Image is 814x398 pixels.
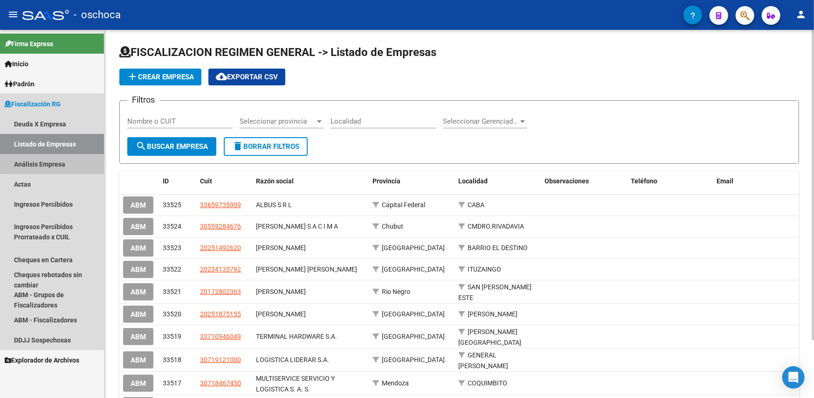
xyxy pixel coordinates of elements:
[468,379,508,387] span: COQUIMBITO
[382,201,425,209] span: Capital Federal
[200,379,241,387] span: 30718467450
[123,261,153,278] button: ABM
[256,177,294,185] span: Razón social
[369,171,455,191] datatable-header-cell: Provincia
[468,201,485,209] span: CABA
[200,288,241,295] span: 20172802363
[131,310,146,319] span: ABM
[131,288,146,296] span: ABM
[382,223,403,230] span: Chubut
[256,201,292,209] span: ALBUS S R L
[131,356,146,364] span: ABM
[159,171,196,191] datatable-header-cell: ID
[127,73,194,81] span: Crear Empresa
[196,171,252,191] datatable-header-cell: Cuit
[200,223,241,230] span: 30559284676
[240,117,315,126] span: Seleccionar provincia
[123,283,153,300] button: ABM
[163,333,181,340] span: 33519
[200,356,241,363] span: 30719121000
[119,69,201,85] button: Crear Empresa
[200,333,241,340] span: 33710946049
[7,9,19,20] mat-icon: menu
[256,356,329,363] span: LOGISTICA LIDERAR S.A.
[163,379,181,387] span: 33517
[163,244,181,251] span: 33523
[713,171,799,191] datatable-header-cell: Email
[541,171,627,191] datatable-header-cell: Observaciones
[74,5,121,25] span: - oschoca
[256,244,306,251] span: ARIAS GABRIEL ERNESTO
[131,379,146,388] span: ABM
[127,137,216,156] button: Buscar Empresa
[382,356,445,363] span: [GEOGRAPHIC_DATA]
[123,351,153,369] button: ABM
[468,310,518,318] span: [PERSON_NAME]
[631,177,657,185] span: Teléfono
[123,218,153,235] button: ABM
[256,288,306,295] span: GALEOTTI MARCELO
[256,310,306,318] span: FLORES JUAN IGNACIO
[224,137,308,156] button: Borrar Filtros
[5,355,79,365] span: Explorador de Archivos
[232,140,243,152] mat-icon: delete
[131,244,146,252] span: ABM
[5,79,34,89] span: Padrón
[136,142,208,151] span: Buscar Empresa
[382,288,410,295] span: Rio Negro
[216,73,278,81] span: Exportar CSV
[119,46,436,59] span: FISCALIZACION REGIMEN GENERAL -> Listado de Empresas
[163,310,181,318] span: 33520
[123,375,153,392] button: ABM
[131,333,146,341] span: ABM
[131,265,146,274] span: ABM
[123,328,153,345] button: ABM
[459,177,488,185] span: Localidad
[443,117,518,126] span: Seleccionar Gerenciador
[795,9,807,20] mat-icon: person
[163,265,181,273] span: 33522
[200,201,241,209] span: 33659735909
[123,306,153,323] button: ABM
[382,244,445,251] span: [GEOGRAPHIC_DATA]
[782,366,805,389] div: Open Intercom Messenger
[163,356,181,363] span: 33518
[459,283,532,301] span: SAN [PERSON_NAME] ESTE
[256,333,337,340] span: TERMINAL HARDWARE S.A.
[256,223,338,230] span: JORGE NEMAN S A C I M A
[136,140,147,152] mat-icon: search
[200,310,241,318] span: 20251875155
[200,265,241,273] span: 20234135792
[382,333,445,340] span: [GEOGRAPHIC_DATA]
[232,142,299,151] span: Borrar Filtros
[717,177,733,185] span: Email
[163,288,181,295] span: 33521
[459,328,522,346] span: [PERSON_NAME][GEOGRAPHIC_DATA]
[208,69,285,85] button: Exportar CSV
[382,310,445,318] span: [GEOGRAPHIC_DATA]
[131,201,146,209] span: ABM
[200,244,241,251] span: 20251492620
[382,265,445,273] span: [GEOGRAPHIC_DATA]
[455,171,541,191] datatable-header-cell: Localidad
[123,196,153,214] button: ABM
[5,99,61,109] span: Fiscalización RG
[127,71,138,82] mat-icon: add
[5,59,28,69] span: Inicio
[163,201,181,209] span: 33525
[468,244,528,251] span: BARRIO EL DESTINO
[459,351,509,370] span: GENERAL [PERSON_NAME]
[545,177,589,185] span: Observaciones
[468,223,524,230] span: CMDRO.RIVADAVIA
[627,171,713,191] datatable-header-cell: Teléfono
[252,171,369,191] datatable-header-cell: Razón social
[256,375,335,393] span: MULTISERVICE SERVICIO Y LOGISTICA S. A. S.
[468,265,502,273] span: ITUZAINGO
[200,177,212,185] span: Cuit
[373,177,400,185] span: Provincia
[382,379,409,387] span: Mendoza
[216,71,227,82] mat-icon: cloud_download
[163,177,169,185] span: ID
[256,265,357,273] span: PALACIOS JUAN PABLO
[131,223,146,231] span: ABM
